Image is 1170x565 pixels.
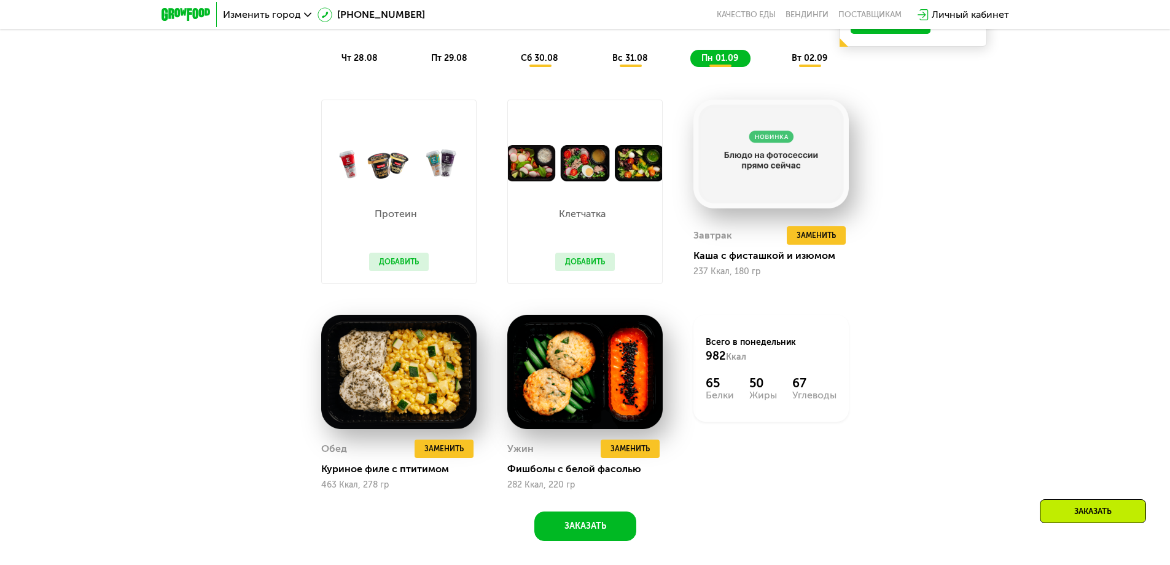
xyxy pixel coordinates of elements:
[1040,499,1146,523] div: Заказать
[792,53,827,63] span: вт 02.09
[693,267,849,277] div: 237 Ккал, 180 гр
[223,10,301,20] span: Изменить город
[706,390,734,400] div: Белки
[424,443,464,455] span: Заменить
[693,250,859,262] div: Каша с фисташкой и изюмом
[521,53,558,63] span: сб 30.08
[555,253,615,271] button: Добавить
[369,209,423,219] p: Протеин
[717,10,776,20] a: Качество еды
[555,209,609,219] p: Клетчатка
[601,440,660,458] button: Заменить
[369,253,429,271] button: Добавить
[610,443,650,455] span: Заменить
[612,53,648,63] span: вс 31.08
[507,440,534,458] div: Ужин
[321,440,347,458] div: Обед
[701,53,738,63] span: пн 01.09
[792,390,837,400] div: Углеводы
[932,7,1009,22] div: Личный кабинет
[706,376,734,390] div: 65
[321,480,477,490] div: 463 Ккал, 278 гр
[415,440,474,458] button: Заменить
[431,53,467,63] span: пт 29.08
[534,512,636,541] button: Заказать
[749,376,777,390] div: 50
[507,463,673,475] div: Фишболы с белой фасолью
[507,480,663,490] div: 282 Ккал, 220 гр
[749,390,777,400] div: Жиры
[693,226,732,245] div: Завтрак
[318,7,425,22] a: [PHONE_NUMBER]
[786,10,829,20] a: Вендинги
[787,226,846,245] button: Заменить
[341,53,378,63] span: чт 28.08
[321,463,486,475] div: Куриное филе с птитимом
[838,10,902,20] div: поставщикам
[706,349,726,363] span: 982
[726,352,746,362] span: Ккал
[706,336,837,363] div: Всего в понедельник
[792,376,837,390] div: 67
[797,229,836,242] span: Заменить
